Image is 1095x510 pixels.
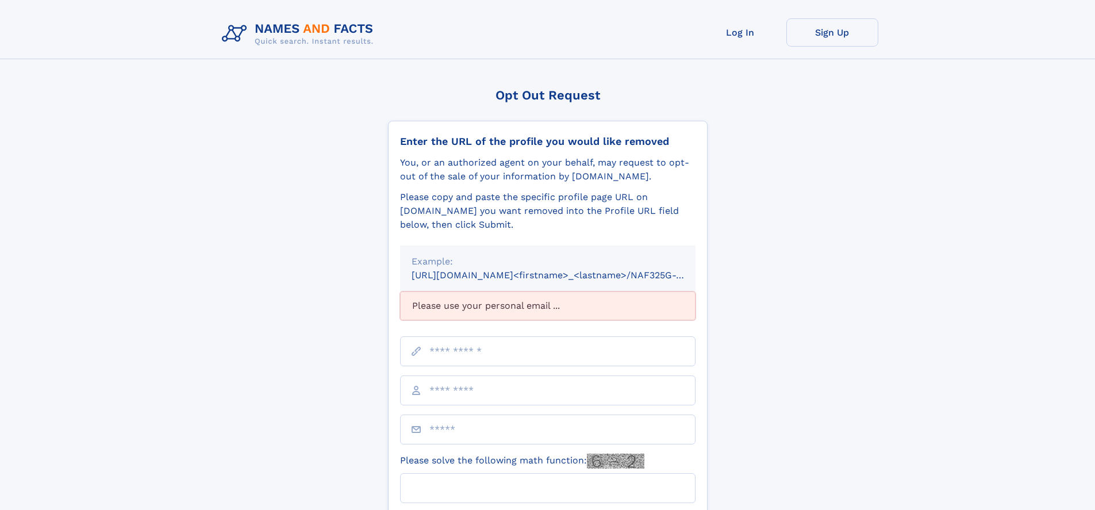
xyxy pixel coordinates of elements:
img: Logo Names and Facts [217,18,383,49]
a: Log In [694,18,786,47]
div: You, or an authorized agent on your behalf, may request to opt-out of the sale of your informatio... [400,156,696,183]
div: Enter the URL of the profile you would like removed [400,135,696,148]
a: Sign Up [786,18,878,47]
div: Example: [412,255,684,269]
small: [URL][DOMAIN_NAME]<firstname>_<lastname>/NAF325G-xxxxxxxx [412,270,717,281]
label: Please solve the following math function: [400,454,644,469]
div: Please use your personal email ... [400,292,696,320]
div: Please copy and paste the specific profile page URL on [DOMAIN_NAME] you want removed into the Pr... [400,190,696,232]
div: Opt Out Request [388,88,708,102]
